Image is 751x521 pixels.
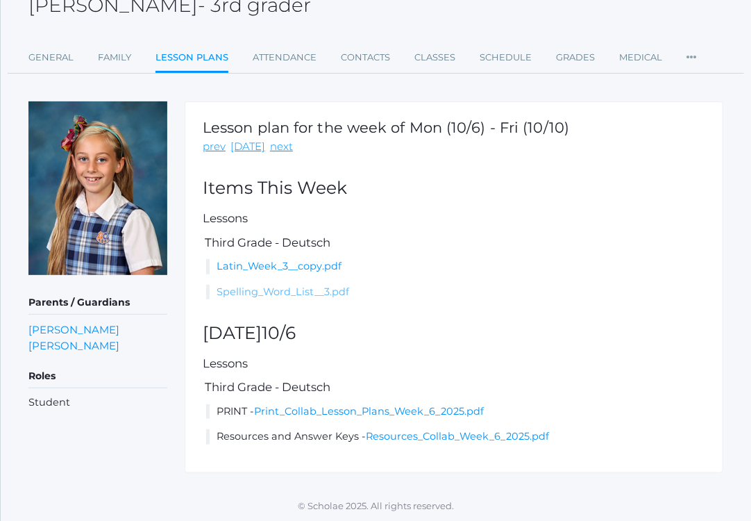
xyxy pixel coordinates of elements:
a: Grades [556,44,595,72]
span: 10/6 [262,322,296,343]
a: Family [98,44,131,72]
a: Attendance [253,44,317,72]
a: next [270,139,293,155]
a: Contacts [341,44,390,72]
a: Medical [619,44,662,72]
a: General [28,44,74,72]
a: [DATE] [230,139,265,155]
a: Resources_Collab_Week_6_2025.pdf [366,430,549,443]
a: Classes [414,44,455,72]
p: © Scholae 2025. All rights reserved. [1,499,751,513]
h5: Lessons [203,357,705,370]
h5: Lessons [203,212,705,224]
a: Spelling_Word_List__3.pdf [217,286,349,298]
h2: Items This Week [203,179,705,198]
h1: Lesson plan for the week of Mon (10/6) - Fri (10/10) [203,119,569,135]
a: Lesson Plans [155,44,228,74]
a: Schedule [480,44,532,72]
a: prev [203,139,226,155]
h2: [DATE] [203,324,705,343]
h5: Third Grade - Deutsch [203,236,705,249]
a: Print_Collab_Lesson_Plans_Week_6_2025.pdf [254,405,484,417]
li: PRINT - [206,404,705,420]
li: Student [28,395,167,411]
h5: Third Grade - Deutsch [203,381,705,393]
li: Resources and Answer Keys - [206,429,705,445]
h5: Parents / Guardians [28,291,167,315]
a: [PERSON_NAME] [28,338,119,354]
h5: Roles [28,365,167,388]
a: [PERSON_NAME] [28,322,119,338]
a: Latin_Week_3__copy.pdf [217,260,341,272]
img: Annette Noyes [28,101,167,275]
